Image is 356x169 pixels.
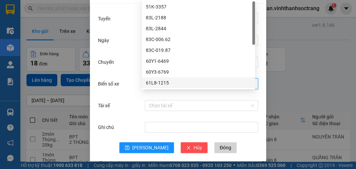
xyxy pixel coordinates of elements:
[146,79,251,87] div: 61L8-1215
[142,23,255,34] div: 83L-2844
[98,59,117,65] label: Chuyến
[132,144,169,151] span: [PERSON_NAME]
[220,144,231,151] span: Đóng
[142,77,255,88] div: 61L8-1215
[181,142,207,153] button: closeHủy
[142,56,255,67] div: 60Y1-6469
[3,45,8,50] span: environment
[214,142,237,153] button: Đóng
[149,100,249,111] input: Tài xế
[47,45,52,50] span: environment
[98,38,113,43] label: Ngày
[146,14,251,21] div: 83L-2188
[146,68,251,76] div: 60Y3-6769
[194,144,202,151] span: Hủy
[146,36,251,43] div: 83C-006.62
[142,67,255,77] div: 60Y3-6769
[146,3,251,11] div: 51K-3357
[142,1,255,12] div: 51K-3357
[142,45,255,56] div: 83C-019.87
[98,103,113,108] label: Tài xế
[186,145,191,151] span: close
[119,142,174,153] button: save[PERSON_NAME]
[3,3,98,29] li: Vĩnh Thành (Sóc Trăng)
[3,37,47,44] li: VP Sóc Trăng
[146,57,251,65] div: 60Y1-6469
[3,3,27,27] img: logo.jpg
[146,25,251,32] div: 83L-2844
[142,34,255,45] div: 83C-006.62
[146,46,251,54] div: 83C-019.87
[47,37,90,44] li: VP Quận 8
[98,16,114,21] label: Tuyến
[98,125,117,130] label: Ghi chú
[98,81,122,87] label: Biển số xe
[125,145,130,151] span: save
[145,122,258,133] input: Ghi chú
[142,12,255,23] div: 83L-2188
